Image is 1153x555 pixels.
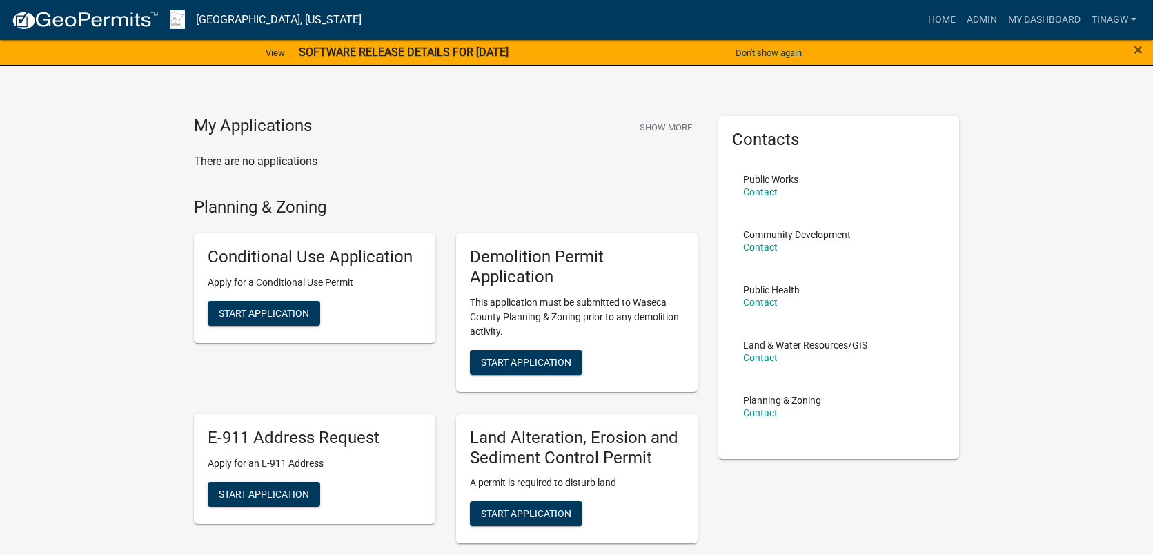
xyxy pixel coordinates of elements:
[299,46,509,59] strong: SOFTWARE RELEASE DETAILS FOR [DATE]
[208,301,320,326] button: Start Application
[634,116,698,139] button: Show More
[481,356,571,367] span: Start Application
[219,308,309,319] span: Start Application
[730,41,807,64] button: Don't show again
[196,8,362,32] a: [GEOGRAPHIC_DATA], [US_STATE]
[743,285,800,295] p: Public Health
[208,247,422,267] h5: Conditional Use Application
[219,488,309,499] span: Start Application
[208,456,422,471] p: Apply for an E-911 Address
[1134,40,1143,59] span: ×
[470,295,684,339] p: This application must be submitted to Waseca County Planning & Zoning prior to any demolition act...
[470,476,684,490] p: A permit is required to disturb land
[743,340,867,350] p: Land & Water Resources/GIS
[743,297,778,308] a: Contact
[743,407,778,418] a: Contact
[1086,7,1142,33] a: TinaGW
[470,247,684,287] h5: Demolition Permit Application
[194,153,698,170] p: There are no applications
[743,186,778,197] a: Contact
[481,508,571,519] span: Start Application
[208,275,422,290] p: Apply for a Conditional Use Permit
[208,428,422,448] h5: E-911 Address Request
[194,197,698,217] h4: Planning & Zoning
[470,350,582,375] button: Start Application
[1003,7,1086,33] a: My Dashboard
[743,352,778,363] a: Contact
[470,501,582,526] button: Start Application
[923,7,961,33] a: Home
[743,396,821,405] p: Planning & Zoning
[732,130,946,150] h5: Contacts
[743,230,851,240] p: Community Development
[743,242,778,253] a: Contact
[470,428,684,468] h5: Land Alteration, Erosion and Sediment Control Permit
[260,41,290,64] a: View
[170,10,185,29] img: Waseca County, Minnesota
[1134,41,1143,58] button: Close
[208,482,320,507] button: Start Application
[194,116,312,137] h4: My Applications
[961,7,1003,33] a: Admin
[743,175,798,184] p: Public Works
